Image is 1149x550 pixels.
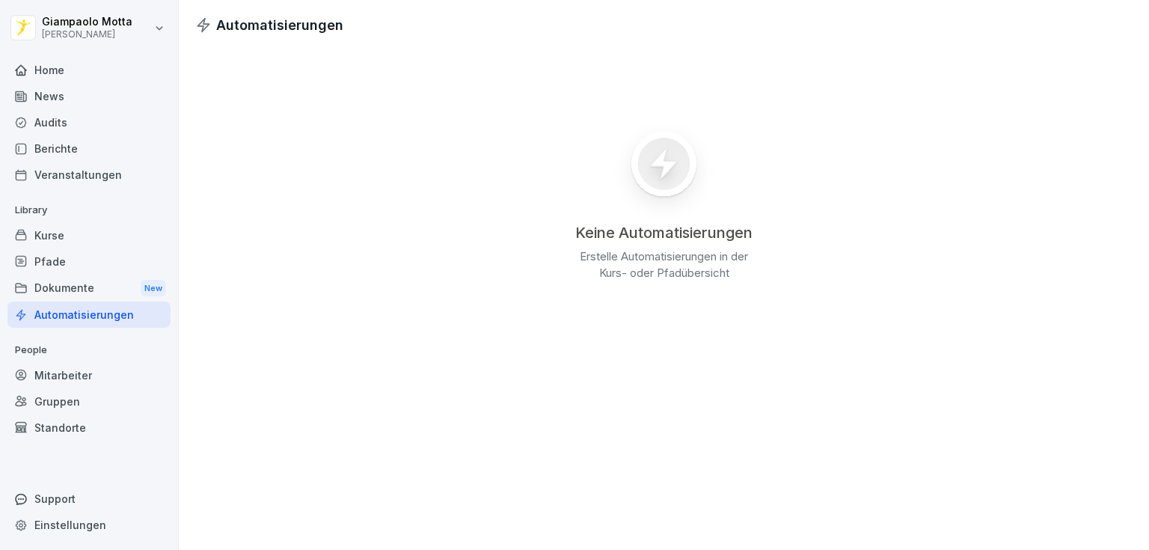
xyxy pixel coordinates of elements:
[7,275,171,302] a: DokumenteNew
[7,275,171,302] div: Dokumente
[7,486,171,512] div: Support
[7,338,171,362] p: People
[7,57,171,83] a: Home
[7,512,171,538] a: Einstellungen
[216,15,343,35] h1: Automatisierungen
[7,388,171,415] a: Gruppen
[7,135,171,162] a: Berichte
[575,223,753,242] h3: Keine Automatisierungen
[7,162,171,188] a: Veranstaltungen
[571,248,758,281] p: Erstelle Automatisierungen in der Kurs- oder Pfadübersicht
[7,109,171,135] a: Audits
[7,83,171,109] a: News
[7,415,171,441] a: Standorte
[7,362,171,388] a: Mitarbeiter
[42,16,132,28] p: Giampaolo Motta
[42,29,132,40] p: [PERSON_NAME]
[7,222,171,248] a: Kurse
[7,248,171,275] a: Pfade
[141,280,166,297] div: New
[7,302,171,328] a: Automatisierungen
[7,198,171,222] p: Library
